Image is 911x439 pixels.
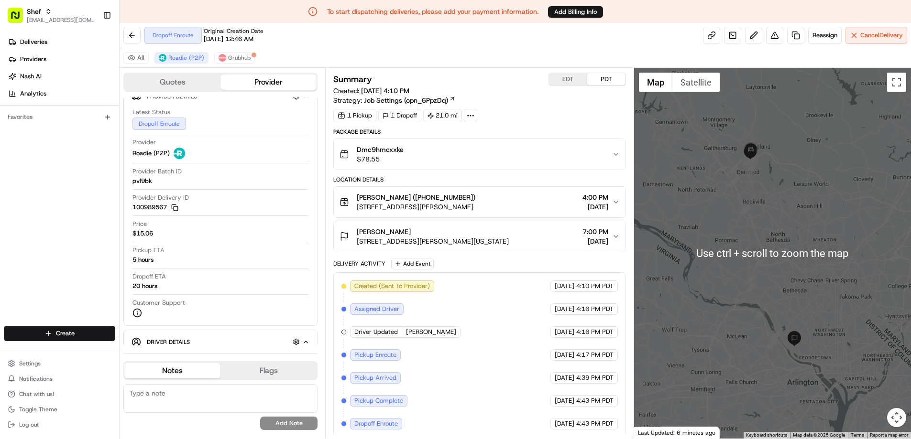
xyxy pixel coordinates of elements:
[19,421,39,428] span: Log out
[19,188,73,197] span: Knowledge Base
[219,54,226,62] img: 5e692f75ce7d37001a5d71f1
[357,154,404,164] span: $78.55
[132,138,156,147] span: Provider
[357,193,475,202] span: [PERSON_NAME] ([PHONE_NUMBER])
[582,227,608,236] span: 7:00 PM
[357,227,411,236] span: [PERSON_NAME]
[582,202,608,212] span: [DATE]
[555,396,574,405] span: [DATE]
[334,221,625,252] button: [PERSON_NAME][STREET_ADDRESS][PERSON_NAME][US_STATE]7:00 PM[DATE]
[30,148,67,156] span: Shef Support
[576,305,614,313] span: 4:16 PM PDT
[357,202,475,212] span: [STREET_ADDRESS][PERSON_NAME]
[576,351,614,359] span: 4:17 PM PDT
[4,357,115,370] button: Settings
[10,139,25,154] img: Shef Support
[214,52,255,64] button: Grubhub
[361,86,409,95] span: [DATE] 4:10 PM
[746,154,756,165] div: 19
[423,109,462,122] div: 21.0 mi
[204,35,253,43] span: [DATE] 12:46 AM
[887,73,906,92] button: Toggle fullscreen view
[576,419,614,428] span: 4:43 PM PDT
[20,89,46,98] span: Analytics
[4,109,115,125] div: Favorites
[20,72,42,81] span: Nash AI
[132,282,157,290] div: 20 hours
[753,250,764,260] div: 18
[4,69,119,84] a: Nash AI
[549,73,587,86] button: EDT
[766,338,777,348] div: 1
[132,167,182,176] span: Provider Batch ID
[4,418,115,431] button: Log out
[357,145,404,154] span: Dmc9hmcxxke
[391,258,434,269] button: Add Event
[4,34,119,50] a: Deliveries
[43,91,157,101] div: Start new chat
[364,96,455,105] a: Job Settings (opn_6PpzDq)
[354,374,396,382] span: Pickup Arrived
[555,305,574,313] span: [DATE]
[174,148,185,159] img: roadie-logo-v2.jpg
[20,91,37,108] img: 8571987876998_91fb9ceb93ad5c398215_72.jpg
[19,375,53,383] span: Notifications
[132,108,170,117] span: Latest Status
[56,329,75,338] span: Create
[228,54,251,62] span: Grubhub
[548,6,603,18] a: Add Billing Info
[4,86,119,101] a: Analytics
[27,16,95,24] button: [EMAIL_ADDRESS][DOMAIN_NAME]
[90,188,154,197] span: API Documentation
[746,280,757,291] div: 4
[406,328,456,336] span: [PERSON_NAME]
[132,193,189,202] span: Provider Delivery ID
[159,54,166,62] img: roadie-logo-v2.jpg
[333,96,455,105] div: Strategy:
[354,396,403,405] span: Pickup Complete
[851,432,864,438] a: Terms
[769,330,780,341] div: 2
[20,38,47,46] span: Deliveries
[354,419,398,428] span: Dropoff Enroute
[132,220,147,228] span: Price
[334,187,625,217] button: [PERSON_NAME] ([PHONE_NUMBER])[STREET_ADDRESS][PERSON_NAME]4:00 PM[DATE]
[220,363,317,378] button: Flags
[576,282,614,290] span: 4:10 PM PDT
[333,128,626,136] div: Package Details
[204,27,263,35] span: Original Creation Date
[20,55,46,64] span: Providers
[10,91,27,108] img: 1736555255976-a54dd68f-1ca7-489b-9aae-adbdc363a1c4
[124,363,220,378] button: Notes
[10,189,17,196] div: 📗
[333,176,626,183] div: Location Details
[132,256,154,264] div: 5 hours
[845,27,907,44] button: CancelDelivery
[555,328,574,336] span: [DATE]
[19,390,54,398] span: Chat with us!
[69,148,72,156] span: •
[132,177,152,185] span: pvl9bk
[132,149,170,158] span: Roadie (P2P)
[555,282,574,290] span: [DATE]
[334,139,625,170] button: Dmc9hmcxxke$78.55
[333,86,409,96] span: Created:
[582,193,608,202] span: 4:00 PM
[870,432,908,438] a: Report a map error
[582,236,608,246] span: [DATE]
[754,308,765,319] div: 3
[860,31,903,40] span: Cancel Delivery
[746,432,787,439] button: Keyboard shortcuts
[74,148,101,156] span: 12:05 PM
[132,229,153,238] span: $15.06
[147,338,190,346] span: Driver Details
[812,31,837,40] span: Reassign
[742,155,753,166] div: 9
[555,351,574,359] span: [DATE]
[357,236,509,246] span: [STREET_ADDRESS][PERSON_NAME][US_STATE]
[6,184,77,201] a: 📗Knowledge Base
[27,7,41,16] button: Shef
[808,27,842,44] button: Reassign
[132,334,309,350] button: Driver Details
